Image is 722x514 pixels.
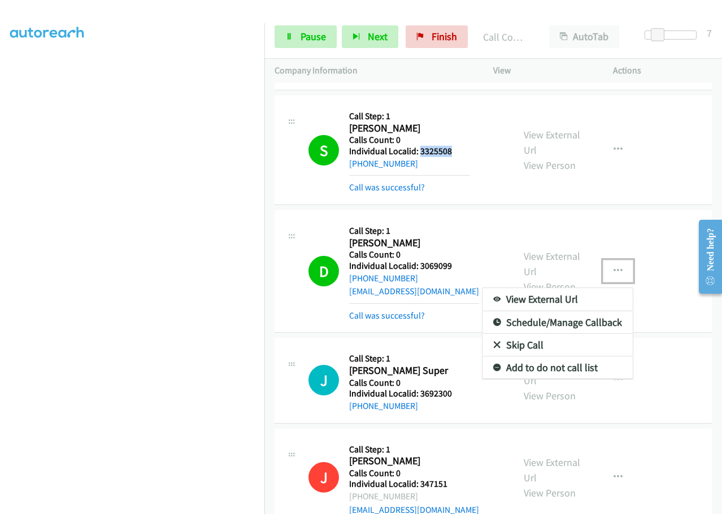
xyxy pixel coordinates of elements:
h1: J [308,462,339,493]
a: Schedule/Manage Callback [482,311,633,334]
iframe: Resource Center [689,212,722,302]
a: View External Url [482,288,633,311]
h1: J [308,365,339,395]
div: The call is yet to be attempted [308,365,339,395]
a: Add to do not call list [482,356,633,379]
a: Skip Call [482,334,633,356]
